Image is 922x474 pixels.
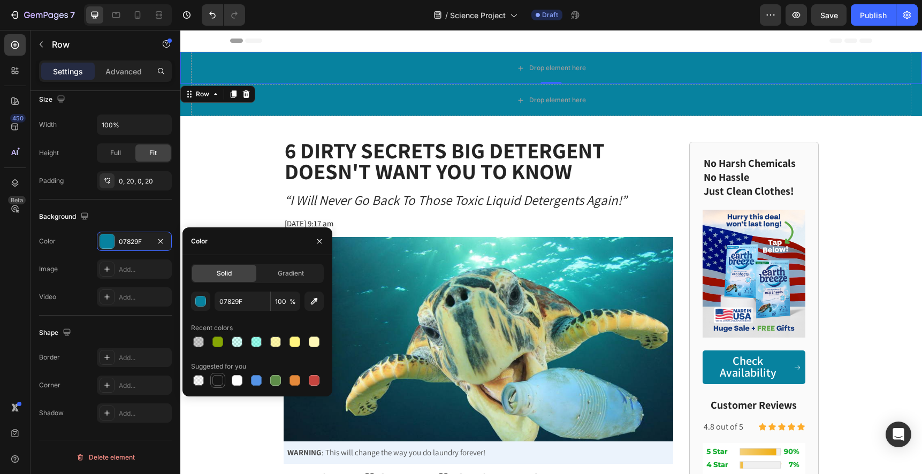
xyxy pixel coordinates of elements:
[450,10,506,21] span: Science Project
[39,176,64,186] div: Padding
[191,236,208,246] div: Color
[539,323,596,349] span: Check Availability
[349,66,406,74] div: Drop element here
[119,293,169,302] div: Add...
[4,4,80,26] button: 7
[522,180,626,308] img: gempages_507814982692373383-c9817f41-445d-4cc9-8180-f871f6fa69fb.png
[39,264,58,274] div: Image
[119,177,169,186] div: 0, 20, 0, 20
[10,114,26,123] div: 450
[522,320,626,354] a: Check Availability
[542,10,558,20] span: Draft
[39,380,60,390] div: Corner
[119,409,169,418] div: Add...
[180,30,922,474] iframe: To enrich screen reader interactions, please activate Accessibility in Grammarly extension settings
[191,362,246,371] div: Suggested for you
[39,93,67,107] div: Size
[110,148,121,158] span: Full
[105,66,142,77] p: Advanced
[119,237,150,247] div: 07829F
[530,368,616,382] strong: Customer Reviews
[820,11,838,20] span: Save
[39,353,60,362] div: Border
[217,269,232,278] span: Solid
[811,4,847,26] button: Save
[445,10,448,21] span: /
[39,449,172,466] button: Delete element
[39,292,56,302] div: Video
[191,323,233,333] div: Recent colors
[39,120,57,129] div: Width
[119,353,169,363] div: Add...
[8,196,26,204] div: Beta
[104,188,153,198] span: [DATE] 9:17 am
[202,4,245,26] div: Undo/Redo
[39,210,91,224] div: Background
[97,115,171,134] input: Auto
[523,140,569,154] strong: No Hassle
[39,408,64,418] div: Shadow
[851,4,896,26] button: Publish
[107,417,141,427] strong: WARNING
[278,269,304,278] span: Gradient
[53,66,83,77] p: Settings
[886,422,911,447] div: Open Intercom Messenger
[52,38,143,51] p: Row
[523,154,614,168] strong: Just Clean Clothes!
[289,297,296,307] span: %
[119,265,169,274] div: Add...
[76,451,135,464] div: Delete element
[70,9,75,21] p: 7
[523,389,568,405] p: 4.8 out of 5
[523,126,615,140] strong: No Harsh Chemicals
[149,148,157,158] span: Fit
[39,236,56,246] div: Color
[39,326,73,340] div: Shape
[104,106,424,156] strong: 6 Dirty Secrets Big Detergent Doesn't Want You to Know
[119,381,169,391] div: Add...
[215,292,270,311] input: Eg: FFFFFF
[349,34,406,42] div: Drop element here
[104,161,446,179] i: “I Will Never Go Back To Those Toxic Liquid Detergents Again!”
[107,417,305,427] span: : This will change the way you do laundry forever!
[39,148,59,158] div: Height
[860,10,887,21] div: Publish
[13,59,31,69] div: Row
[103,207,493,411] img: sea-turtles-smell-ocean-plastic-shutterstock.jpg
